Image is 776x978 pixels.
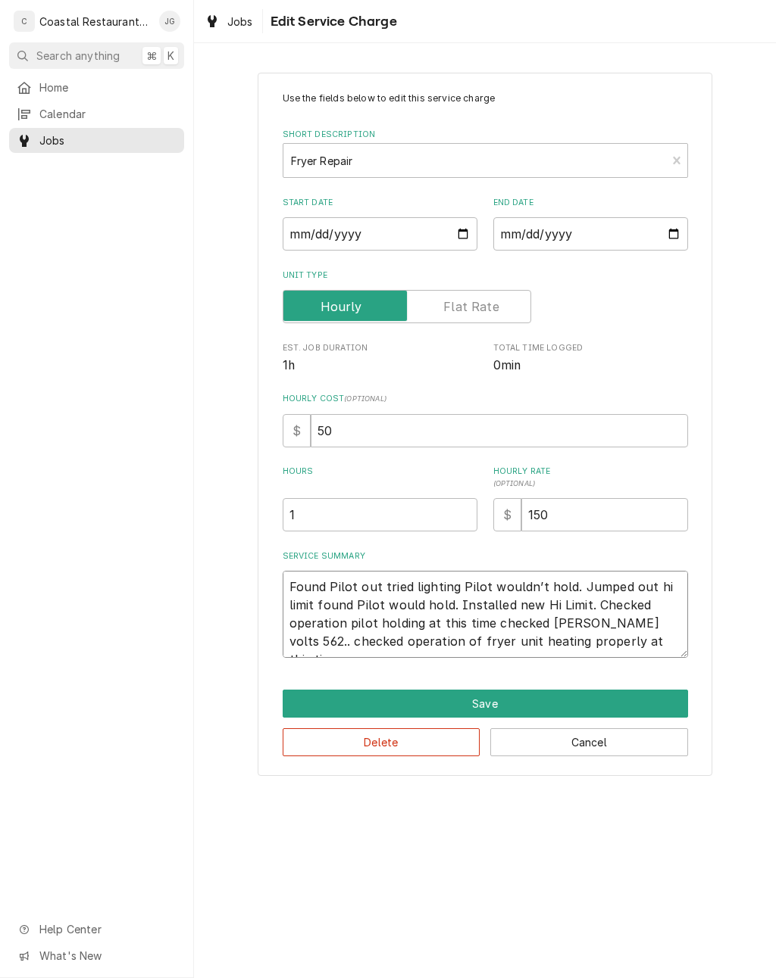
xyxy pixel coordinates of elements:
[159,11,180,32] div: James Gatton's Avatar
[39,948,175,964] span: What's New
[283,393,688,447] div: Hourly Cost
[283,393,688,405] label: Hourly Cost
[283,129,688,178] div: Short Description
[258,73,712,776] div: Line Item Create/Update
[283,690,688,718] div: Button Group Row
[283,269,688,282] label: Unit Type
[283,92,688,658] div: Line Item Create/Update Form
[36,48,120,64] span: Search anything
[283,342,477,375] div: Est. Job Duration
[283,550,688,562] label: Service Summary
[283,342,477,354] span: Est. Job Duration
[9,101,184,126] a: Calendar
[493,357,688,375] span: Total Time Logged
[39,106,177,122] span: Calendar
[493,342,688,354] span: Total Time Logged
[283,197,477,251] div: Start Date
[167,48,174,64] span: K
[493,342,688,375] div: Total Time Logged
[39,132,177,148] span: Jobs
[227,14,253,30] span: Jobs
[493,358,521,372] span: 0min
[9,917,184,942] a: Go to Help Center
[493,197,688,209] label: End Date
[39,79,177,95] span: Home
[283,92,688,105] p: Use the fields below to edit this service charge
[283,269,688,323] div: Unit Type
[493,197,688,251] div: End Date
[493,466,688,490] label: Hourly Rate
[283,718,688,756] div: Button Group Row
[493,466,688,531] div: [object Object]
[266,11,397,32] span: Edit Service Charge
[493,479,536,487] span: ( optional )
[283,358,295,372] span: 1h
[199,9,259,34] a: Jobs
[283,550,688,658] div: Service Summary
[493,498,521,531] div: $
[9,128,184,153] a: Jobs
[283,466,477,490] label: Hours
[9,42,184,69] button: Search anything⌘K
[344,394,386,403] span: ( optional )
[283,217,477,251] input: yyyy-mm-dd
[283,728,480,756] button: Delete
[39,14,151,30] div: Coastal Restaurant Repair
[283,414,311,447] div: $
[14,11,35,32] div: C
[9,943,184,968] a: Go to What's New
[493,217,688,251] input: yyyy-mm-dd
[283,690,688,718] button: Save
[283,129,688,141] label: Short Description
[9,75,184,100] a: Home
[283,197,477,209] label: Start Date
[283,690,688,756] div: Button Group
[159,11,180,32] div: JG
[283,571,688,658] textarea: Found Pilot out tried lighting Pilot wouldn’t hold. Jumped out hi limit found Pilot would hold. I...
[490,728,688,756] button: Cancel
[146,48,157,64] span: ⌘
[283,466,477,531] div: [object Object]
[39,921,175,937] span: Help Center
[283,357,477,375] span: Est. Job Duration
